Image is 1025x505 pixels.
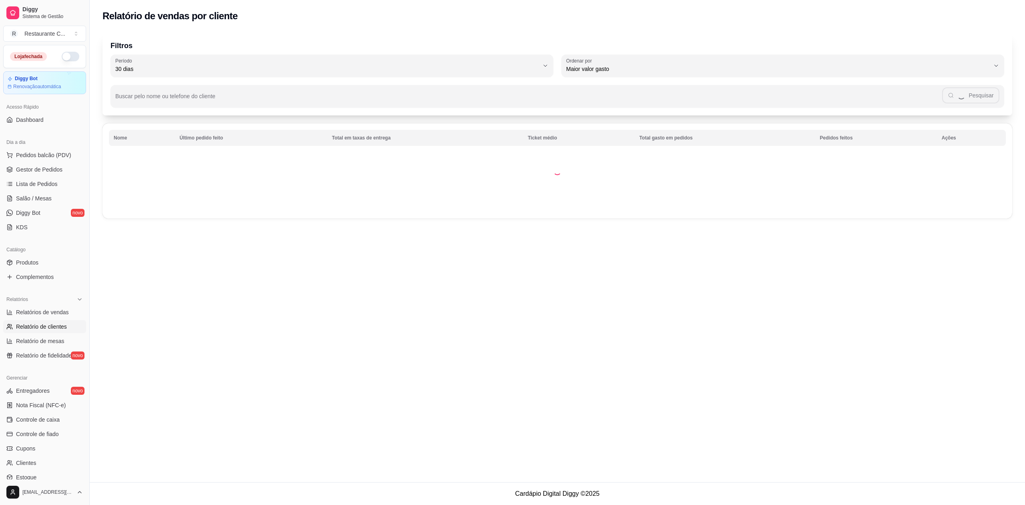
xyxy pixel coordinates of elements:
[3,26,86,42] button: Select a team
[3,243,86,256] div: Catálogo
[3,221,86,234] a: KDS
[16,194,52,202] span: Salão / Mesas
[90,482,1025,505] footer: Cardápio Digital Diggy © 2025
[3,384,86,397] a: Entregadoresnovo
[24,30,65,38] div: Restaurante C ...
[115,65,539,73] span: 30 dias
[553,167,561,175] div: Loading
[3,3,86,22] a: DiggySistema de Gestão
[22,13,83,20] span: Sistema de Gestão
[3,113,86,126] a: Dashboard
[3,163,86,176] a: Gestor de Pedidos
[3,256,86,269] a: Produtos
[115,57,135,64] label: Período
[3,442,86,455] a: Cupons
[16,430,59,438] span: Controle de fiado
[62,52,79,61] button: Alterar Status
[3,457,86,469] a: Clientes
[3,471,86,484] a: Estoque
[115,95,942,103] input: Buscar pelo nome ou telefone do cliente
[3,136,86,149] div: Dia a dia
[3,335,86,347] a: Relatório de mesas
[10,52,47,61] div: Loja fechada
[3,192,86,205] a: Salão / Mesas
[3,101,86,113] div: Acesso Rápido
[16,273,54,281] span: Complementos
[3,71,86,94] a: Diggy BotRenovaçãoautomática
[561,55,1004,77] button: Ordenar porMaior valor gasto
[566,65,990,73] span: Maior valor gasto
[3,413,86,426] a: Controle de caixa
[16,459,36,467] span: Clientes
[16,416,60,424] span: Controle de caixa
[22,489,73,495] span: [EMAIL_ADDRESS][DOMAIN_NAME]
[566,57,595,64] label: Ordenar por
[3,271,86,283] a: Complementos
[3,483,86,502] button: [EMAIL_ADDRESS][DOMAIN_NAME]
[16,401,66,409] span: Nota Fiscal (NFC-e)
[16,337,64,345] span: Relatório de mesas
[16,323,67,331] span: Relatório de clientes
[3,306,86,319] a: Relatórios de vendas
[3,372,86,384] div: Gerenciar
[13,83,61,90] article: Renovação automática
[102,10,238,22] h2: Relatório de vendas por cliente
[3,178,86,190] a: Lista de Pedidos
[111,40,1004,51] p: Filtros
[16,151,71,159] span: Pedidos balcão (PDV)
[3,349,86,362] a: Relatório de fidelidadenovo
[6,296,28,303] span: Relatórios
[3,149,86,162] button: Pedidos balcão (PDV)
[3,206,86,219] a: Diggy Botnovo
[16,116,44,124] span: Dashboard
[3,428,86,440] a: Controle de fiado
[16,473,36,481] span: Estoque
[16,351,72,360] span: Relatório de fidelidade
[22,6,83,13] span: Diggy
[16,223,28,231] span: KDS
[16,387,50,395] span: Entregadores
[16,180,58,188] span: Lista de Pedidos
[16,444,35,452] span: Cupons
[10,30,18,38] span: R
[16,308,69,316] span: Relatórios de vendas
[15,76,38,82] article: Diggy Bot
[3,320,86,333] a: Relatório de clientes
[16,209,40,217] span: Diggy Bot
[3,399,86,412] a: Nota Fiscal (NFC-e)
[16,259,38,267] span: Produtos
[16,166,62,174] span: Gestor de Pedidos
[111,55,553,77] button: Período30 dias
